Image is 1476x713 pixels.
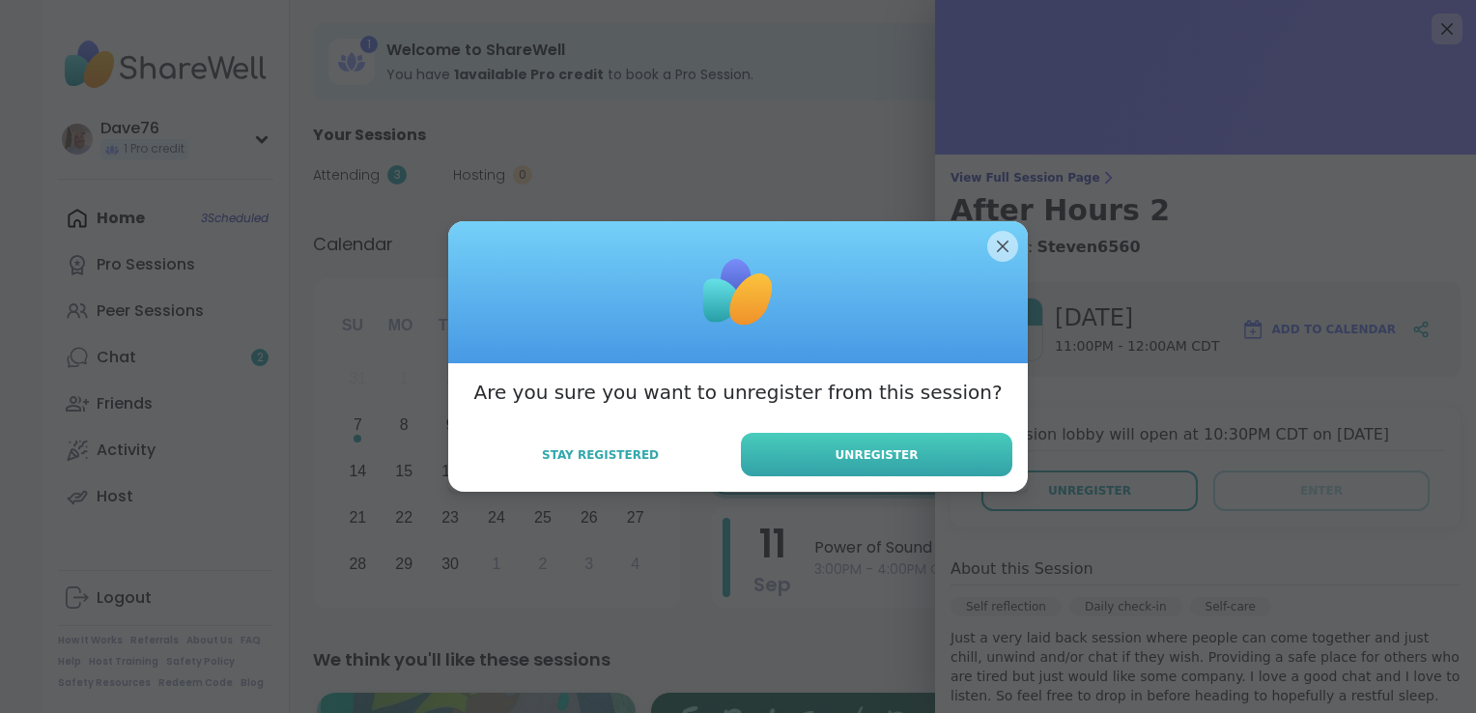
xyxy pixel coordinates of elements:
button: Unregister [741,433,1012,476]
span: Unregister [836,446,919,464]
span: Stay Registered [542,446,659,464]
img: ShareWell Logomark [690,244,786,341]
button: Stay Registered [464,435,737,475]
h3: Are you sure you want to unregister from this session? [473,379,1002,406]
